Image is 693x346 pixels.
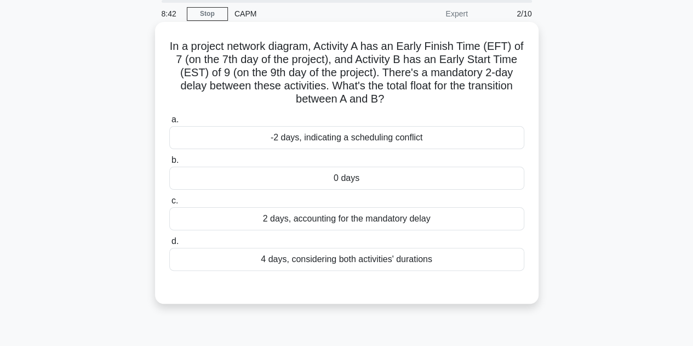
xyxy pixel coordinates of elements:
div: 8:42 [155,3,187,25]
span: d. [171,236,179,246]
div: Expert [379,3,474,25]
div: 0 days [169,167,524,190]
div: 4 days, considering both activities' durations [169,248,524,271]
span: b. [171,155,179,165]
div: -2 days, indicating a scheduling conflict [169,126,524,149]
span: a. [171,115,179,124]
a: Stop [187,7,228,21]
div: CAPM [228,3,379,25]
div: 2 days, accounting for the mandatory delay [169,207,524,230]
span: c. [171,196,178,205]
h5: In a project network diagram, Activity A has an Early Finish Time (EFT) of 7 (on the 7th day of t... [168,39,525,106]
div: 2/10 [474,3,539,25]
